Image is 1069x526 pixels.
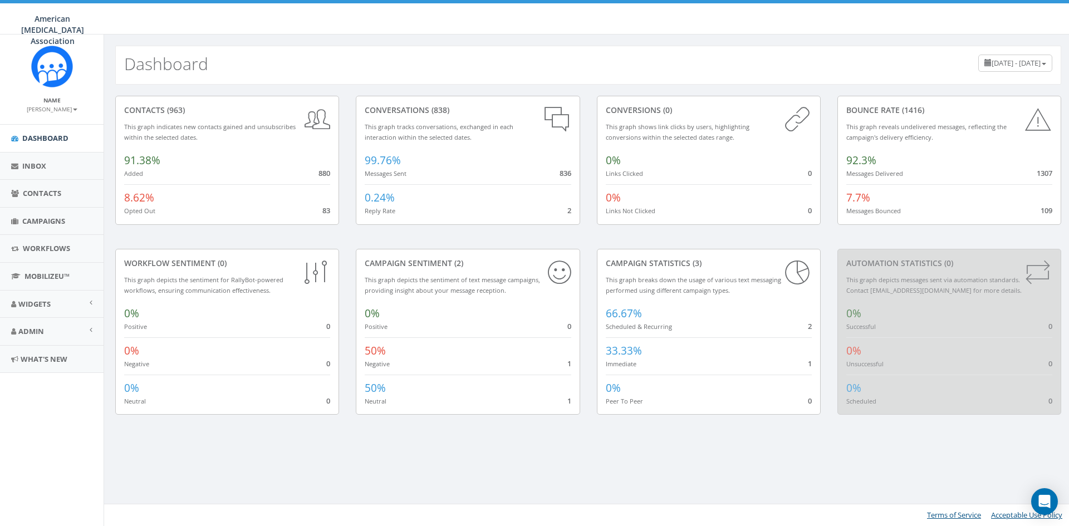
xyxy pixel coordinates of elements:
[927,510,981,520] a: Terms of Service
[124,55,208,73] h2: Dashboard
[606,207,655,215] small: Links Not Clicked
[606,322,672,331] small: Scheduled & Recurring
[808,358,812,368] span: 1
[560,168,571,178] span: 836
[215,258,227,268] span: (0)
[365,276,540,294] small: This graph depicts the sentiment of text message campaigns, providing insight about your message ...
[326,321,330,331] span: 0
[690,258,702,268] span: (3)
[23,188,61,198] span: Contacts
[846,322,876,331] small: Successful
[22,161,46,171] span: Inbox
[365,397,386,405] small: Neutral
[43,96,61,104] small: Name
[326,358,330,368] span: 0
[365,153,401,168] span: 99.76%
[365,190,395,205] span: 0.24%
[846,343,861,358] span: 0%
[18,299,51,309] span: Widgets
[606,397,643,405] small: Peer To Peer
[1048,396,1052,406] span: 0
[124,105,330,116] div: contacts
[606,122,749,141] small: This graph shows link clicks by users, highlighting conversions within the selected dates range.
[567,358,571,368] span: 1
[846,207,901,215] small: Messages Bounced
[1031,488,1058,515] div: Open Intercom Messenger
[24,271,70,281] span: MobilizeU™
[23,243,70,253] span: Workflows
[452,258,463,268] span: (2)
[365,207,395,215] small: Reply Rate
[606,169,643,178] small: Links Clicked
[318,168,330,178] span: 880
[22,133,68,143] span: Dashboard
[27,105,77,113] small: [PERSON_NAME]
[124,322,147,331] small: Positive
[846,306,861,321] span: 0%
[606,190,621,205] span: 0%
[606,276,781,294] small: This graph breaks down the usage of various text messaging performed using different campaign types.
[606,343,642,358] span: 33.33%
[365,169,406,178] small: Messages Sent
[124,122,296,141] small: This graph indicates new contacts gained and unsubscribes within the selected dates.
[808,396,812,406] span: 0
[365,381,386,395] span: 50%
[1037,168,1052,178] span: 1307
[846,276,1022,294] small: This graph depicts messages sent via automation standards. Contact [EMAIL_ADDRESS][DOMAIN_NAME] f...
[606,105,812,116] div: conversions
[124,258,330,269] div: Workflow Sentiment
[124,343,139,358] span: 0%
[846,381,861,395] span: 0%
[846,169,903,178] small: Messages Delivered
[124,190,154,205] span: 8.62%
[365,306,380,321] span: 0%
[365,322,388,331] small: Positive
[124,169,143,178] small: Added
[429,105,449,115] span: (838)
[27,104,77,114] a: [PERSON_NAME]
[18,326,44,336] span: Admin
[365,343,386,358] span: 50%
[992,58,1041,68] span: [DATE] - [DATE]
[942,258,953,268] span: (0)
[322,205,330,215] span: 83
[567,396,571,406] span: 1
[326,396,330,406] span: 0
[846,105,1052,116] div: Bounce Rate
[124,306,139,321] span: 0%
[661,105,672,115] span: (0)
[567,321,571,331] span: 0
[124,397,146,405] small: Neutral
[606,381,621,395] span: 0%
[846,360,884,368] small: Unsuccessful
[846,190,870,205] span: 7.7%
[365,258,571,269] div: Campaign Sentiment
[606,153,621,168] span: 0%
[124,276,283,294] small: This graph depicts the sentiment for RallyBot-powered workflows, ensuring communication effective...
[846,397,876,405] small: Scheduled
[606,258,812,269] div: Campaign Statistics
[846,153,876,168] span: 92.3%
[31,46,73,87] img: Rally_Corp_Icon.png
[124,153,160,168] span: 91.38%
[22,216,65,226] span: Campaigns
[846,258,1052,269] div: Automation Statistics
[606,306,642,321] span: 66.67%
[1048,321,1052,331] span: 0
[567,205,571,215] span: 2
[124,207,155,215] small: Opted Out
[165,105,185,115] span: (963)
[1041,205,1052,215] span: 109
[808,321,812,331] span: 2
[124,381,139,395] span: 0%
[1048,358,1052,368] span: 0
[365,360,390,368] small: Negative
[991,510,1062,520] a: Acceptable Use Policy
[365,122,513,141] small: This graph tracks conversations, exchanged in each interaction within the selected dates.
[846,122,1007,141] small: This graph reveals undelivered messages, reflecting the campaign's delivery efficiency.
[21,13,84,46] span: American [MEDICAL_DATA] Association
[808,168,812,178] span: 0
[365,105,571,116] div: conversations
[21,354,67,364] span: What's New
[124,360,149,368] small: Negative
